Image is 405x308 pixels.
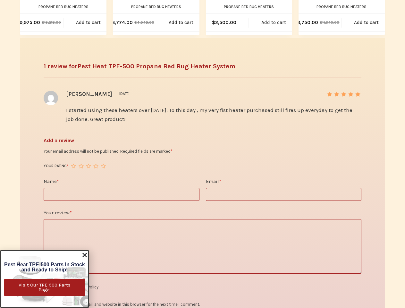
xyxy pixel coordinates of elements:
[44,149,119,154] span: Your email address will not be published.
[327,92,361,97] div: Rated 5 out of 5
[212,20,236,25] bdi: 2,500.00
[224,4,274,9] a: Propane Bed Bug Heaters
[44,62,361,71] h2: 1 review for
[316,4,367,9] a: Propane Bed Bug Heaters
[134,20,154,25] bdi: 4,949.00
[131,4,181,9] a: Propane Bed Bug Heaters
[342,14,391,31] a: Add to cart: “Pest Heat TPE-500 Propane Heat System - Add-On Package”
[101,164,105,168] a: 5 of 5 stars
[66,106,361,124] p: I started using these heaters over [DATE]. To this day , my very fist heater purchased still fire...
[63,14,113,31] a: Add to cart: “Black Widow 800 Propane Bed Bug Heater - 2000 Package”
[79,164,83,168] a: 2 of 5 stars
[294,20,318,25] bdi: 9,750.00
[156,14,206,31] a: Add to cart: “Black Widow 800 Propane Bed Bug Heater”
[320,20,322,25] span: $
[44,163,68,169] label: Your rating
[81,252,88,258] a: Close
[4,279,85,296] a: Visit Our TPE-500 Parts Page!
[53,302,200,307] label: Save my name, email, and website in this browser for the next time I comment.
[93,164,98,168] a: 4 of 5 stars
[78,63,235,70] span: Pest Heat TPE-500 Propane Bed Bug Heater System
[42,20,44,25] span: $
[71,164,76,168] a: 1 of 5 stars
[44,177,199,185] label: Name
[86,164,91,168] a: 3 of 5 stars
[42,20,61,25] bdi: 13,218.00
[115,91,117,97] span: –
[4,262,85,272] h6: Pest Heat TPE-500 Parts In Stock and Ready to Ship!
[109,20,133,25] bdi: 3,774.00
[44,209,361,217] label: Your review
[120,149,172,154] span: Required fields are marked
[66,91,112,97] strong: [PERSON_NAME]
[320,20,339,25] bdi: 11,340.00
[134,20,137,25] span: $
[44,136,361,145] span: Add a review
[206,177,361,185] label: Email
[212,20,215,25] span: $
[119,91,130,97] time: [DATE]
[327,92,361,107] span: Rated out of 5
[38,4,89,9] a: Propane Bed Bug Heaters
[16,20,40,25] bdi: 9,975.00
[12,283,77,292] span: Visit Our TPE-500 Parts Page!
[249,14,299,31] a: Add to cart: “On-Site Bed Bug Remediation Training”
